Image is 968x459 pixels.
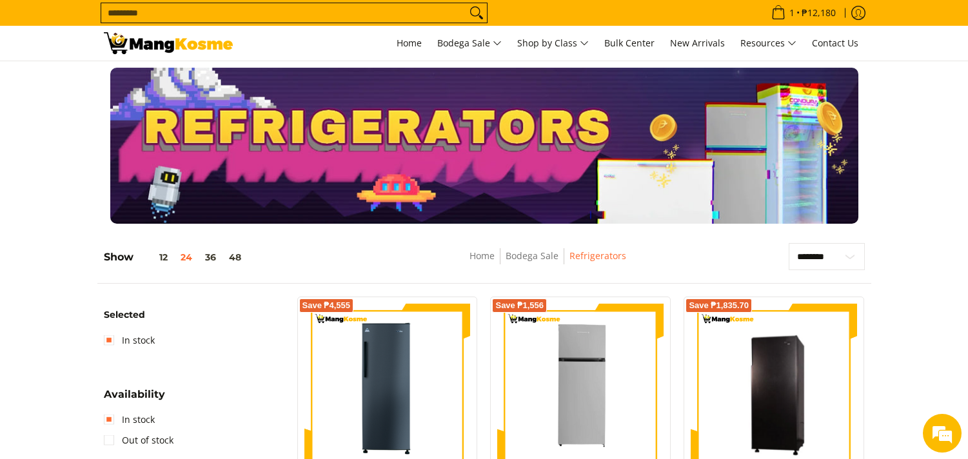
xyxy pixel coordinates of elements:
[734,26,803,61] a: Resources
[664,26,731,61] a: New Arrivals
[569,249,626,262] a: Refrigerators
[437,35,502,52] span: Bodega Sale
[199,252,222,262] button: 36
[222,252,248,262] button: 48
[104,389,165,400] span: Availability
[598,26,661,61] a: Bulk Center
[104,32,233,54] img: Bodega Sale Refrigerator l Mang Kosme: Home Appliances Warehouse Sale
[767,6,840,20] span: •
[812,37,858,49] span: Contact Us
[302,302,351,309] span: Save ₱4,555
[397,37,422,49] span: Home
[466,3,487,23] button: Search
[431,26,508,61] a: Bodega Sale
[787,8,796,17] span: 1
[495,302,544,309] span: Save ₱1,556
[740,35,796,52] span: Resources
[133,252,174,262] button: 12
[104,430,173,451] a: Out of stock
[800,8,838,17] span: ₱12,180
[246,26,865,61] nav: Main Menu
[689,302,749,309] span: Save ₱1,835.70
[104,330,155,351] a: In stock
[511,26,595,61] a: Shop by Class
[506,249,558,262] a: Bodega Sale
[104,389,165,409] summary: Open
[375,248,720,277] nav: Breadcrumbs
[104,251,248,264] h5: Show
[469,249,495,262] a: Home
[604,37,655,49] span: Bulk Center
[104,309,284,321] h6: Selected
[517,35,589,52] span: Shop by Class
[805,26,865,61] a: Contact Us
[104,409,155,430] a: In stock
[670,37,725,49] span: New Arrivals
[390,26,428,61] a: Home
[174,252,199,262] button: 24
